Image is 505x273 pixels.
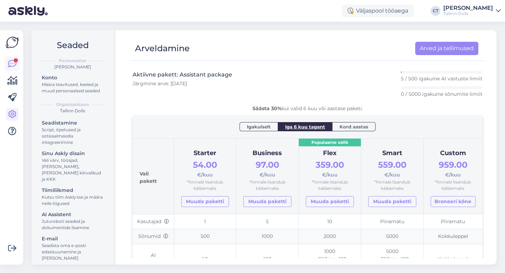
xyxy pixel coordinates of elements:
div: Konto [42,74,105,81]
a: Sinu Askly disainVali värv, tööajad, [PERSON_NAME], [PERSON_NAME] kiirvalikud ja KKK [39,149,108,184]
div: Määra teavitused, keeled ja muud personaalsed seaded [42,81,105,94]
a: Arved ja tellimused [415,42,478,55]
div: Sinu Askly disain [42,150,105,157]
div: €/kuu [368,158,416,179]
span: 97.00 [256,160,279,170]
td: 2000 [298,229,361,244]
a: Muuda paketti [368,196,416,207]
div: Script, õpetused ja sotsiaalmeedia integreerimine [42,127,105,146]
td: Piiramatu [361,214,423,229]
div: Custom [431,148,476,158]
div: Tiimiliikmed [42,187,105,194]
div: €/kuu [243,158,291,179]
div: *hinnale lisandub käibemaks [306,179,354,192]
a: E-mailSeadista oma e-posti edasisuunamine ja [PERSON_NAME] [39,234,108,262]
td: Kokkuleppel [423,229,483,244]
span: 959.00 [439,160,467,170]
h2: Seaded [37,39,108,52]
div: Tallinn Dolls [37,108,108,114]
div: *hinnale lisandub käibemaks [431,179,476,192]
div: Vali värv, tööajad, [PERSON_NAME], [PERSON_NAME] kiirvalikud ja KKK [42,157,105,182]
td: Kasutajad [133,214,174,229]
span: Järgmine arve: [DATE] [133,80,187,87]
td: 5000 [361,229,423,244]
div: Vali pakett [140,146,167,207]
td: Sõnumid [133,229,174,244]
img: Askly Logo [6,36,19,49]
div: €/kuu [181,158,229,179]
i: + €50 iga 100 lisavastuse eest [310,256,349,270]
h3: Aktiivne pakett: Assistant package [133,71,232,79]
span: 359.00 [316,160,344,170]
a: SeadistamineScript, õpetused ja sotsiaalmeedia integreerimine [39,118,108,147]
div: [PERSON_NAME] [443,5,493,11]
a: [PERSON_NAME]Tallinn Dolls [443,5,501,16]
i: + €50 iga 100 lisavastuse eest [373,256,412,270]
a: TiimiliikmedKutsu tiim Askly'sse ja määra neile õigused [39,186,108,208]
div: kui valid 6 kuu või aastase paketi. [133,105,483,112]
span: Iga 6 kuu tagant [285,123,325,130]
p: 5 / 500 igakuine AI vastuste limiit [401,75,483,82]
td: 500 [174,229,236,244]
td: 5 [236,214,298,229]
div: Smart [368,148,416,158]
span: Kord aastas [339,123,368,130]
div: E-mail [42,235,105,242]
div: CT [431,6,440,16]
b: Säästa 30% [252,105,282,112]
div: Starter [181,148,229,158]
span: Igakuiselt [247,123,271,130]
span: 559.00 [378,160,406,170]
b: Organisatsioon [56,101,89,108]
div: Business [243,148,291,158]
div: [PERSON_NAME] [37,64,108,70]
td: 1 [174,214,236,229]
a: Muuda paketti [306,196,354,207]
div: *hinnale lisandub käibemaks [368,179,416,192]
p: 0 / 5000 igakuine sõnumite limiit [401,91,483,98]
div: Juturoboti seaded ja dokumentide lisamine [42,218,105,231]
a: AI AssistentJuturoboti seaded ja dokumentide lisamine [39,210,108,232]
div: Arveldamine [135,42,190,55]
td: Piiramatu [423,214,483,229]
a: KontoMäära teavitused, keeled ja muud personaalsed seaded [39,73,108,95]
div: Seadistamine [42,119,105,127]
div: Tallinn Dolls [443,11,493,16]
div: Populaarne valik [299,139,361,147]
span: 54.00 [193,160,217,170]
div: Väljaspool tööaega [342,5,414,17]
div: *hinnale lisandub käibemaks [181,179,229,192]
div: *hinnale lisandub käibemaks [243,179,291,192]
div: Flex [306,148,354,158]
a: Muuda paketti [243,196,291,207]
button: Broneeri kõne [431,196,476,207]
div: Kutsu tiim Askly'sse ja määra neile õigused [42,194,105,207]
td: 1000 [236,229,298,244]
a: Muuda paketti [181,196,229,207]
b: Personaalne [59,58,86,64]
div: €/kuu [306,158,354,179]
div: Seadista oma e-posti edasisuunamine ja [PERSON_NAME] [42,242,105,261]
div: €/kuu [431,158,476,179]
td: 10 [298,214,361,229]
div: AI Assistent [42,211,105,218]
